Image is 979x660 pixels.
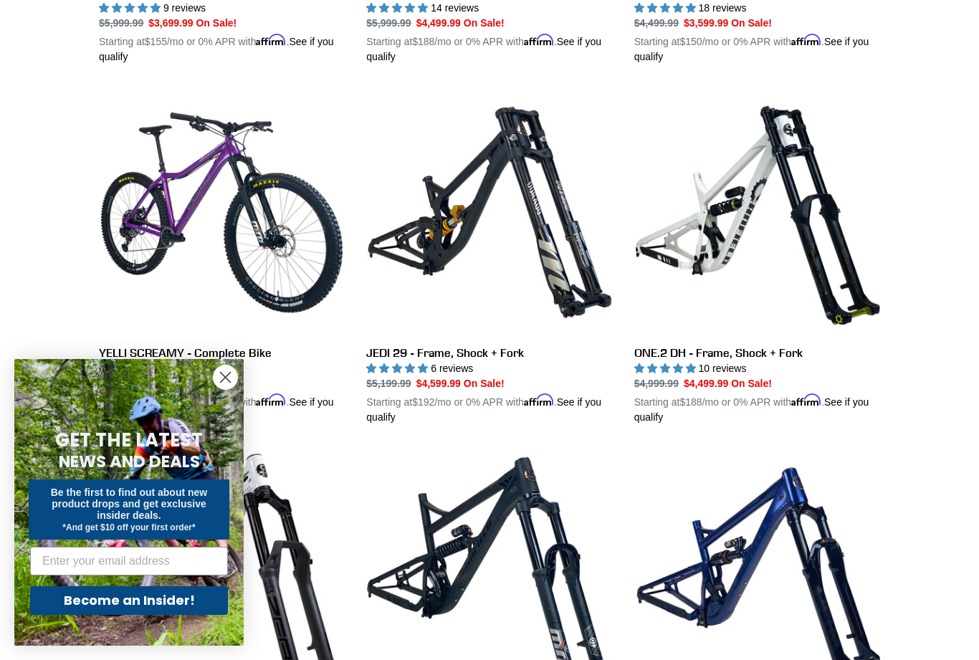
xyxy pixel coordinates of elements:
span: *And get $10 off your first order* [62,522,195,532]
span: Be the first to find out about new product drops and get exclusive insider deals. [51,487,208,521]
button: Close dialog [213,365,238,390]
span: GET THE LATEST [55,427,203,453]
button: Become an Insider! [30,586,228,615]
span: NEWS AND DEALS [59,450,200,473]
input: Enter your email address [30,547,228,575]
